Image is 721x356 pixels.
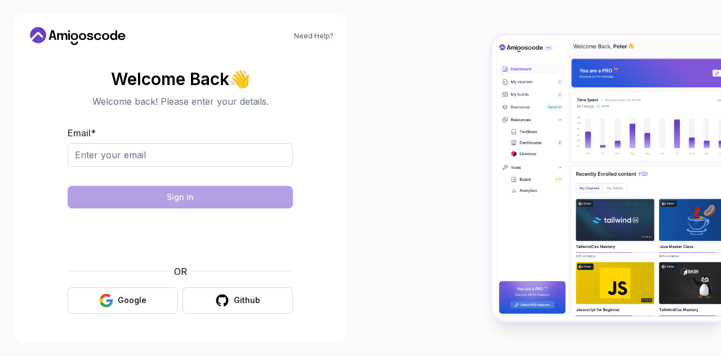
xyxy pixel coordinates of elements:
[68,70,293,88] h2: Welcome Back
[174,265,187,278] p: OR
[183,287,293,314] button: Github
[118,295,146,306] div: Google
[492,35,721,321] img: Amigoscode Dashboard
[68,95,293,108] p: Welcome back! Please enter your details.
[234,295,260,306] div: Github
[294,32,333,41] a: Need Help?
[229,69,251,88] span: 👋
[95,215,265,258] iframe: Widget containing checkbox for hCaptcha security challenge
[68,186,293,208] button: Sign in
[68,143,293,167] input: Enter your email
[27,27,128,45] a: Home link
[68,287,178,314] button: Google
[68,127,96,139] label: Email *
[167,192,194,203] div: Sign in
